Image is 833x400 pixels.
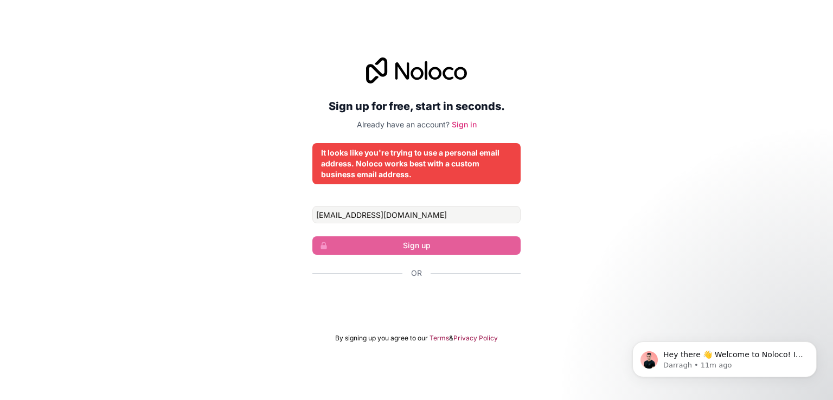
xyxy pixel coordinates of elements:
iframe: Sign in with Google Button [307,291,526,314]
h2: Sign up for free, start in seconds. [312,96,521,116]
span: Already have an account? [357,120,450,129]
span: By signing up you agree to our [335,334,428,343]
span: & [449,334,453,343]
span: Or [411,268,422,279]
input: Email address [312,206,521,223]
button: Sign up [312,236,521,255]
a: Sign in [452,120,477,129]
iframe: Intercom notifications message [616,319,833,395]
a: Privacy Policy [453,334,498,343]
div: It looks like you're trying to use a personal email address. Noloco works best with a custom busi... [321,147,512,180]
a: Terms [430,334,449,343]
